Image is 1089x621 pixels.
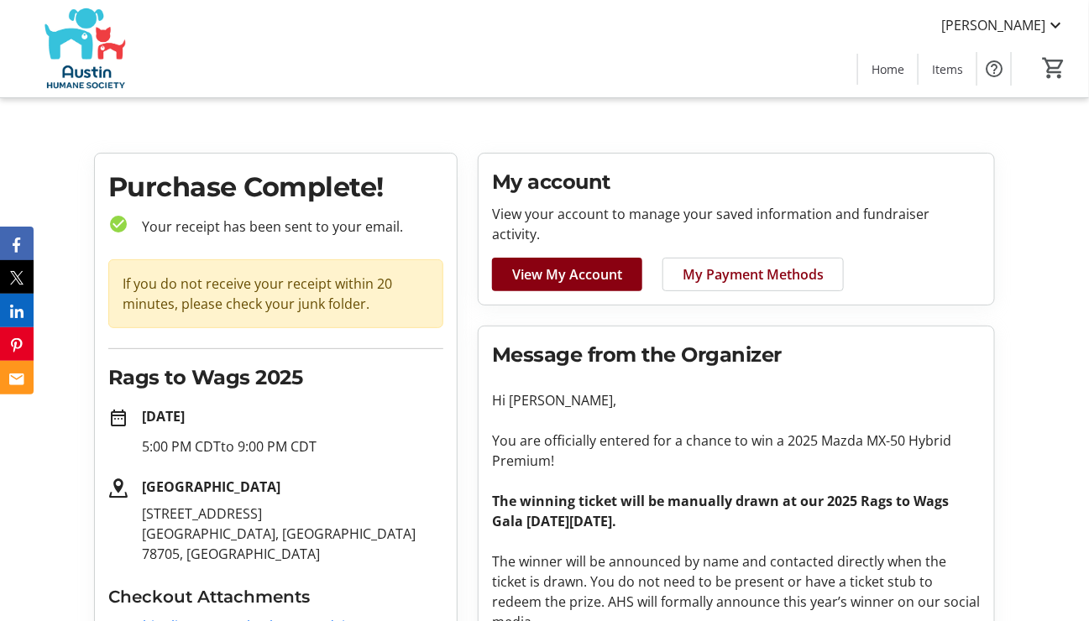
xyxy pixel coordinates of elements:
[941,15,1045,35] span: [PERSON_NAME]
[919,54,976,85] a: Items
[108,408,128,428] mat-icon: date_range
[128,217,443,237] p: Your receipt has been sent to your email.
[142,504,443,564] p: [STREET_ADDRESS] [GEOGRAPHIC_DATA], [GEOGRAPHIC_DATA] 78705, [GEOGRAPHIC_DATA]
[492,167,981,197] h2: My account
[108,259,443,328] div: If you do not receive your receipt within 20 minutes, please check your junk folder.
[932,60,963,78] span: Items
[142,407,185,425] strong: [DATE]
[662,258,844,291] a: My Payment Methods
[928,12,1079,39] button: [PERSON_NAME]
[142,436,443,457] p: 5:00 PM CDT to 9:00 PM CDT
[108,214,128,234] mat-icon: check_circle
[108,584,443,609] h3: Checkout Attachments
[492,340,981,370] h2: Message from the Organizer
[858,54,918,85] a: Home
[492,258,642,291] a: View My Account
[977,52,1011,86] button: Help
[492,204,981,244] p: View your account to manage your saved information and fundraiser activity.
[492,390,981,410] p: Hi [PERSON_NAME],
[492,492,949,530] strong: The winning ticket will be manually drawn at our 2025 Rags to Wags Gala [DATE][DATE].
[108,167,443,207] h1: Purchase Complete!
[872,60,904,78] span: Home
[492,431,981,471] p: You are officially entered for a chance to win a 2025 Mazda MX-50 Hybrid Premium!
[10,7,160,91] img: Austin Humane Society's Logo
[512,264,622,284] span: View My Account
[683,264,824,284] span: My Payment Methods
[108,363,443,393] h2: Rags to Wags 2025
[142,477,280,496] strong: [GEOGRAPHIC_DATA]
[1039,53,1069,83] button: Cart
